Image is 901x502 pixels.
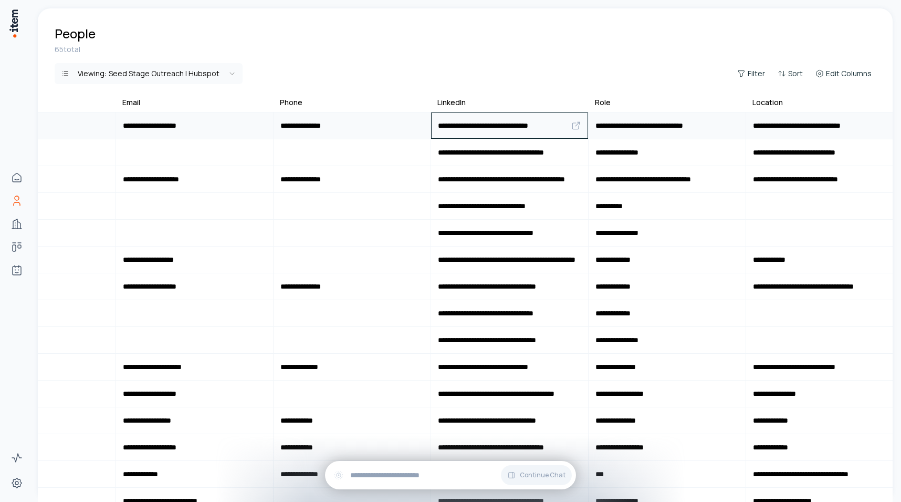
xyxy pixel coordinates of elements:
span: Edit Columns [826,68,872,79]
a: Deals [6,237,27,258]
span: Filter [748,68,765,79]
a: Activity [6,447,27,468]
span: Continue Chat [520,471,565,479]
span: Sort [788,68,803,79]
a: Agents [6,260,27,281]
div: 65 total [55,44,876,55]
div: Continue Chat [325,461,576,489]
button: Sort [773,66,807,81]
div: Viewing: [78,68,219,79]
div: Phone [280,97,302,108]
div: LinkedIn [437,97,466,108]
a: Home [6,167,27,188]
h1: People [55,25,96,42]
div: Email [122,97,140,108]
a: Settings [6,473,27,494]
div: Role [595,97,611,108]
button: Continue Chat [501,465,572,485]
a: People [6,190,27,211]
button: Edit Columns [811,66,876,81]
a: Companies [6,213,27,234]
button: Filter [733,66,769,81]
img: Item Brain Logo [8,8,19,38]
div: Location [752,97,783,108]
